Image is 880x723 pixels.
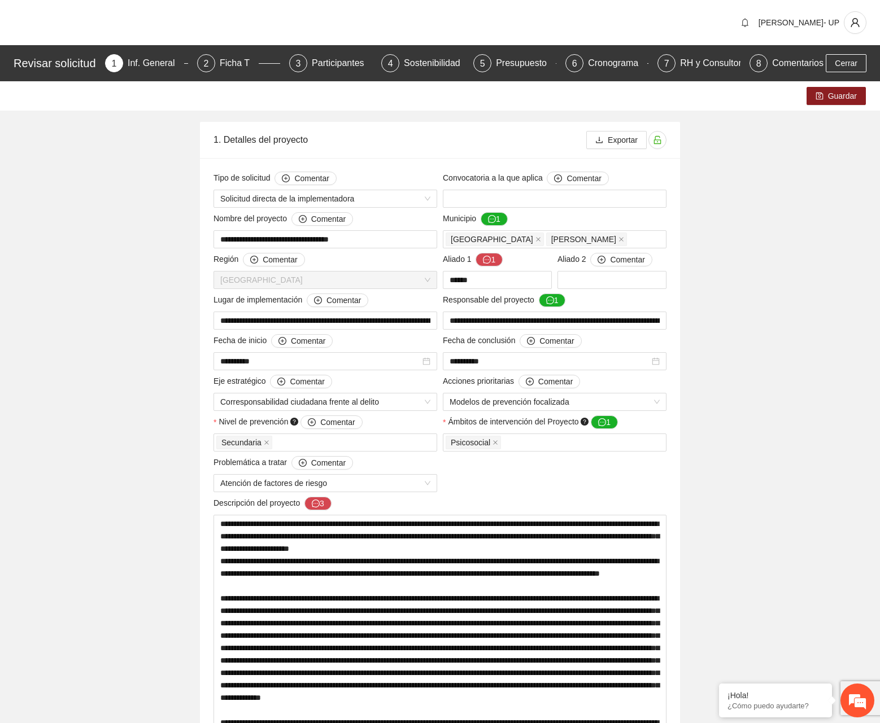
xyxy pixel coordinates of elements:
span: Secundaria [221,436,262,449]
div: Inf. General [128,54,184,72]
span: Psicosocial [451,436,490,449]
span: Nivel de prevención [219,415,362,429]
button: Fecha de conclusión [520,334,581,348]
button: Lugar de implementación [307,293,368,307]
span: Tipo de solicitud [214,172,337,185]
button: Municipio [481,212,508,226]
button: Aliado 1 [476,253,503,266]
span: Exportar [608,134,638,146]
span: Psicosocial [446,436,501,449]
span: Comentar [567,172,601,185]
span: Responsable del proyecto [443,293,565,307]
div: Chatee con nosotros ahora [59,58,190,72]
span: plus-circle [554,174,562,183]
p: ¿Cómo puedo ayudarte? [727,702,824,710]
span: Problemática a tratar [214,456,353,470]
span: [GEOGRAPHIC_DATA] [451,233,533,246]
span: question-circle [581,418,589,426]
button: Tipo de solicitud [275,172,336,185]
span: Chihuahua [220,271,430,288]
span: message [312,499,320,509]
span: Modelos de prevención focalizada [450,393,660,410]
button: Responsable del proyecto [539,293,566,307]
span: 5 [480,59,485,68]
span: 2 [204,59,209,68]
span: Guardar [828,90,857,102]
span: Municipio [443,212,508,226]
span: question-circle [290,418,298,426]
span: Fecha de conclusión [443,334,582,348]
span: Fecha de inicio [214,334,333,348]
span: unlock [649,135,666,144]
button: Ámbitos de intervención del Proyecto question-circle [591,415,618,429]
span: 3 [296,59,301,68]
span: Nombre del proyecto [214,212,353,226]
span: Chihuahua [446,233,544,246]
span: Estamos en línea. [66,151,156,265]
span: Comentar [294,172,329,185]
span: 1 [112,59,117,68]
span: plus-circle [299,215,307,224]
span: 7 [664,59,669,68]
span: Acciones prioritarias [443,375,580,388]
button: Nivel de prevención question-circle [300,415,362,429]
div: Ficha T [220,54,259,72]
button: Fecha de inicio [271,334,333,348]
div: 4Sostenibilidad [381,54,464,72]
span: Aliado 1 [443,253,503,266]
span: 6 [572,59,577,68]
div: Presupuesto [496,54,556,72]
span: Cerrar [835,57,857,69]
div: 6Cronograma [565,54,648,72]
div: Cronograma [588,54,647,72]
div: 1. Detalles del proyecto [214,124,586,156]
span: Atención de factores de riesgo [220,475,430,492]
div: Minimizar ventana de chat en vivo [185,6,212,33]
span: user [844,17,866,28]
span: Región [214,253,305,266]
div: Revisar solicitud [14,54,98,72]
span: Comentar [291,335,325,347]
div: Participantes [312,54,373,72]
button: bell [736,14,754,32]
textarea: Escriba su mensaje y pulse “Intro” [6,308,215,348]
span: Comentar [311,213,346,225]
span: [PERSON_NAME]- UP [759,18,839,27]
span: Comentar [263,253,297,266]
span: Comentar [290,375,324,388]
span: plus-circle [314,296,322,305]
button: Aliado 2 [590,253,652,266]
button: Eje estratégico [270,375,332,388]
span: plus-circle [527,337,535,346]
span: close [493,440,498,445]
div: Sostenibilidad [404,54,469,72]
div: 7RH y Consultores [657,54,740,72]
div: RH y Consultores [680,54,760,72]
button: downloadExportar [586,131,647,149]
button: unlock [648,131,666,149]
span: Aquiles Serdán [546,233,627,246]
span: close [535,236,541,242]
div: 5Presupuesto [473,54,556,72]
span: message [598,418,606,427]
span: close [618,236,624,242]
span: save [816,92,824,101]
span: bell [737,18,753,27]
span: plus-circle [250,256,258,265]
button: Cerrar [826,54,866,72]
span: Corresponsabilidad ciudadana frente al delito [220,393,430,410]
span: Convocatoria a la que aplica [443,172,609,185]
span: plus-circle [526,378,534,387]
span: 8 [756,59,761,68]
span: message [483,256,491,265]
span: Secundaria [216,436,272,449]
span: Descripción del proyecto [214,497,332,510]
span: Ámbitos de intervención del Proyecto [448,415,618,429]
span: plus-circle [299,459,307,468]
div: 1Inf. General [105,54,188,72]
span: plus-circle [308,418,316,427]
button: Nombre del proyecto [291,212,353,226]
button: user [844,11,866,34]
span: 4 [388,59,393,68]
button: saveGuardar [807,87,866,105]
